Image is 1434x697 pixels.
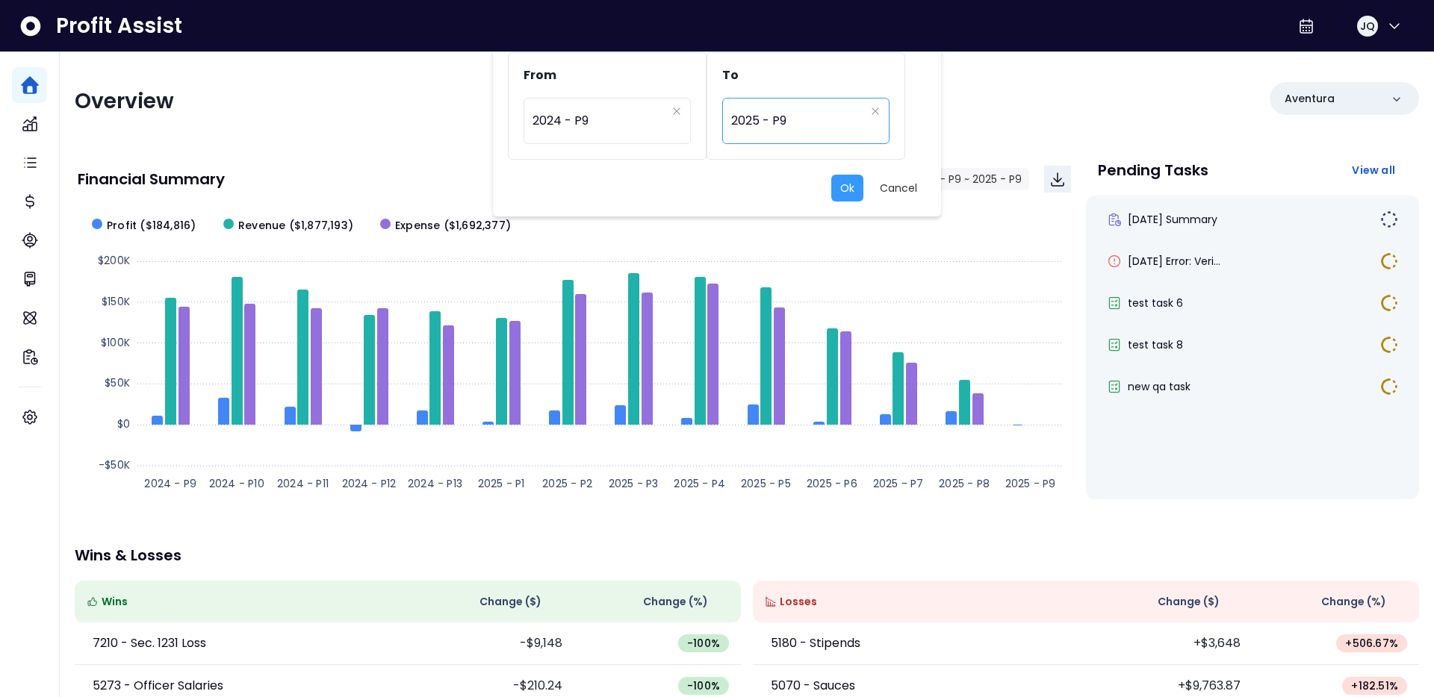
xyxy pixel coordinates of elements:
[672,107,681,116] svg: close
[871,107,880,116] svg: close
[1360,19,1375,34] span: JQ
[831,175,863,201] button: Ok
[722,66,739,84] span: To
[731,104,865,138] span: 2025 - P9
[672,104,681,119] button: Clear
[533,104,666,138] span: 2024 - P9
[871,175,926,201] button: Cancel
[524,66,556,84] span: From
[871,104,880,119] button: Clear
[56,13,182,40] span: Profit Assist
